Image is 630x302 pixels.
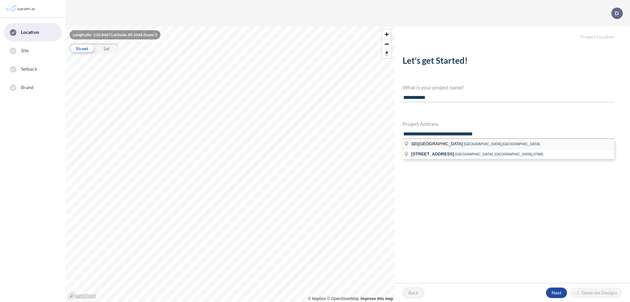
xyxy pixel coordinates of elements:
a: OpenStreetMap [327,296,359,301]
h2: Let's get Started! [403,56,614,68]
button: Zoom out [382,39,391,49]
span: Setback [21,66,37,72]
span: Location [21,29,39,35]
p: Next [552,290,561,296]
h5: Project Location [395,26,630,40]
button: Next [546,288,567,298]
a: Mapbox [308,296,326,301]
span: Site [21,47,29,54]
canvas: Map [66,26,395,302]
img: Parafin [5,3,37,15]
span: [GEOGRAPHIC_DATA] [411,141,464,146]
div: Sat [94,43,119,53]
span: 321 [411,141,418,146]
span: [GEOGRAPHIC_DATA],[GEOGRAPHIC_DATA] [464,142,540,146]
h4: Project Address [403,121,614,127]
div: Longitude: -110.8407 Latitude: 49.1044 Zoom: 2 [70,30,160,39]
button: Zoom in [382,30,391,39]
span: [STREET_ADDRESS] [411,151,454,156]
a: Mapbox homepage [68,292,96,300]
div: Street [70,43,94,53]
button: Reset bearing to north [382,49,391,58]
p: D [615,10,619,16]
a: Improve this map [361,296,393,301]
span: Brand [21,84,34,91]
h4: What is your project name? [403,84,614,90]
span: [GEOGRAPHIC_DATA], [GEOGRAPHIC_DATA],07885 [455,152,543,156]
